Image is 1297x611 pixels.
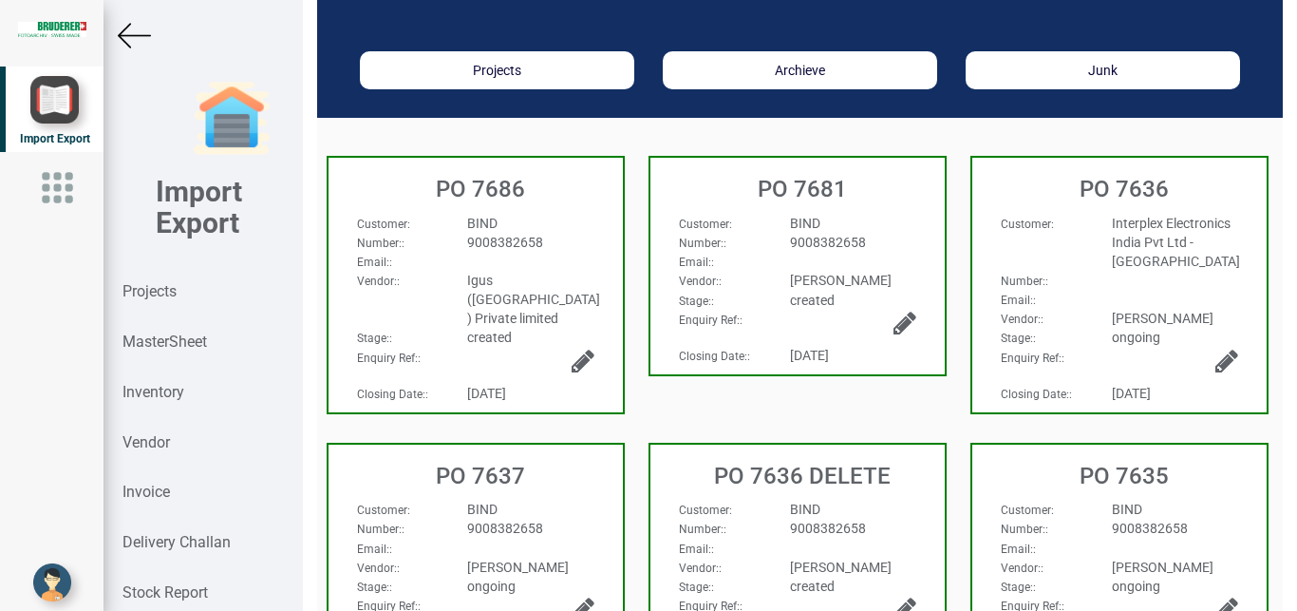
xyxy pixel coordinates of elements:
h3: PO 7681 [660,177,945,201]
span: : [679,504,732,517]
strong: Stage: [357,332,389,345]
span: 9008382658 [467,235,543,250]
strong: Email: [357,256,389,269]
button: Archieve [663,51,937,89]
span: : [1001,294,1036,307]
span: : [357,237,404,250]
button: Projects [360,51,634,89]
span: BIND [467,216,498,231]
strong: Vendor: [1001,562,1041,575]
strong: Stage: [1001,581,1033,594]
strong: Projects [122,282,177,300]
span: : [679,581,714,594]
span: 9008382658 [1112,521,1188,536]
span: [PERSON_NAME] [1112,311,1213,326]
strong: Email: [1001,543,1033,556]
h3: PO 7635 [982,464,1267,488]
span: : [1001,581,1036,594]
strong: Vendor: [1001,313,1041,326]
span: : [679,237,726,250]
strong: Customer [1001,504,1051,517]
span: : [1001,504,1054,517]
span: : [357,275,400,288]
span: : [679,314,742,327]
span: [PERSON_NAME] [467,560,569,575]
span: : [357,332,392,345]
span: Interplex Electronics India Pvt Ltd - [GEOGRAPHIC_DATA] [1112,216,1240,269]
strong: Email: [1001,294,1033,307]
strong: Closing Date: [679,350,747,363]
strong: Enquiry Ref: [1001,352,1062,365]
span: [DATE] [467,386,506,401]
span: : [357,352,421,365]
strong: Email: [679,543,711,556]
strong: Delivery Challan [122,533,231,551]
h3: PO 7636 [982,177,1267,201]
strong: Inventory [122,383,184,401]
strong: Enquiry Ref: [357,352,418,365]
span: [PERSON_NAME] [790,560,892,575]
strong: Number: [1001,275,1045,288]
span: : [357,388,428,401]
span: created [790,293,835,308]
span: 9008382658 [467,521,543,536]
button: Junk [966,51,1240,89]
strong: Customer [1001,218,1051,231]
span: ongoing [1112,579,1160,594]
strong: Stage: [357,581,389,594]
span: : [357,256,392,269]
span: : [357,543,392,556]
span: created [790,579,835,594]
strong: Closing Date: [357,388,425,401]
span: : [679,218,732,231]
span: : [1001,543,1036,556]
strong: Number: [357,523,402,536]
strong: Stage: [1001,332,1033,345]
span: BIND [1112,502,1142,517]
strong: Vendor: [357,562,397,575]
span: 9008382658 [790,235,866,250]
span: : [357,523,404,536]
span: : [1001,388,1072,401]
strong: Customer [357,218,407,231]
span: : [1001,562,1043,575]
span: : [1001,218,1054,231]
span: [DATE] [1112,386,1151,401]
span: : [679,523,726,536]
strong: Vendor: [679,562,719,575]
h3: PO 7636 DELETE [660,464,945,488]
span: created [467,330,512,345]
span: : [357,218,410,231]
strong: Invoice [122,483,170,501]
span: : [357,504,410,517]
strong: Stock Report [122,583,208,601]
span: : [679,256,714,269]
strong: Enquiry Ref: [679,314,740,327]
span: : [679,295,714,308]
strong: Vendor [122,433,170,451]
strong: Number: [679,523,724,536]
h3: PO 7686 [338,177,623,201]
span: : [679,543,714,556]
strong: Closing Date: [1001,388,1069,401]
h3: PO 7637 [338,464,623,488]
span: ongoing [1112,330,1160,345]
span: : [679,562,722,575]
span: [PERSON_NAME] [1112,560,1213,575]
strong: Customer [679,504,729,517]
span: BIND [790,502,820,517]
span: : [679,275,722,288]
span: Import Export [20,132,90,145]
strong: Vendor: [357,275,397,288]
span: Igus ([GEOGRAPHIC_DATA] ) Private limited [467,273,600,326]
span: 9008382658 [790,521,866,536]
span: : [679,350,750,363]
strong: Email: [357,543,389,556]
span: : [1001,275,1048,288]
strong: Customer [679,218,729,231]
span: : [1001,332,1036,345]
strong: Number: [1001,523,1045,536]
img: garage-closed.png [194,81,270,157]
span: [DATE] [790,348,829,363]
span: : [357,581,392,594]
